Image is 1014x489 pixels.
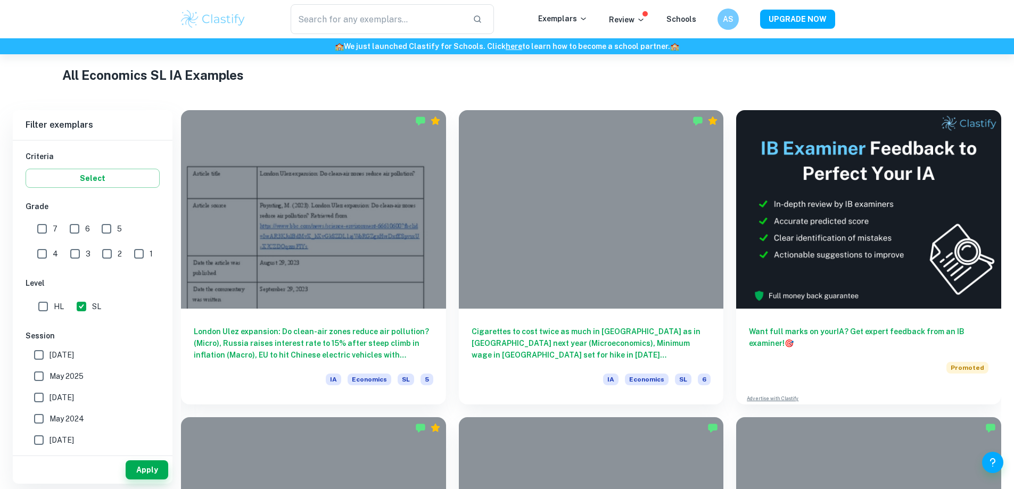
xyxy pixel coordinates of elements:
span: IA [603,374,619,385]
span: 1 [150,248,153,260]
h6: We just launched Clastify for Schools. Click to learn how to become a school partner. [2,40,1012,52]
h1: All Economics SL IA Examples [62,65,952,85]
img: Marked [985,422,996,433]
span: 4 [53,248,58,260]
p: Exemplars [538,13,588,24]
span: [DATE] [50,434,74,446]
a: Cigarettes to cost twice as much in [GEOGRAPHIC_DATA] as in [GEOGRAPHIC_DATA] next year (Microeco... [459,110,724,404]
input: Search for any exemplars... [291,4,465,34]
button: Help and Feedback [982,452,1003,473]
span: SL [398,374,414,385]
h6: AS [722,13,734,25]
span: Promoted [946,362,988,374]
a: here [506,42,522,51]
span: 6 [698,374,711,385]
h6: Grade [26,201,160,212]
span: [DATE] [50,349,74,361]
img: Marked [415,115,426,126]
h6: Cigarettes to cost twice as much in [GEOGRAPHIC_DATA] as in [GEOGRAPHIC_DATA] next year (Microeco... [472,326,711,361]
button: AS [718,9,739,30]
span: 🎯 [785,339,794,347]
span: 5 [117,223,122,235]
h6: Want full marks on your IA ? Get expert feedback from an IB examiner! [749,326,988,349]
a: Advertise with Clastify [747,395,798,402]
a: Want full marks on yourIA? Get expert feedback from an IB examiner!PromotedAdvertise with Clastify [736,110,1001,404]
h6: London Ulez expansion: Do clean-air zones reduce air pollution? (Micro), Russia raises interest r... [194,326,433,361]
span: Economics [625,374,669,385]
span: 2 [118,248,122,260]
span: Economics [348,374,391,385]
span: HL [54,301,64,312]
span: 🏫 [335,42,344,51]
img: Marked [415,422,426,433]
span: 7 [53,223,57,235]
span: 🏫 [670,42,679,51]
div: Premium [430,422,441,433]
button: Apply [126,460,168,479]
button: Select [26,169,160,188]
span: 5 [421,374,433,385]
h6: Filter exemplars [13,110,172,140]
span: IA [326,374,341,385]
span: 3 [86,248,90,260]
img: Clastify logo [179,9,247,30]
h6: Level [26,277,160,289]
span: [DATE] [50,392,74,403]
div: Premium [707,115,718,126]
button: UPGRADE NOW [760,10,835,29]
span: SL [675,374,691,385]
h6: Criteria [26,151,160,162]
h6: Session [26,330,160,342]
div: Premium [430,115,441,126]
a: London Ulez expansion: Do clean-air zones reduce air pollution? (Micro), Russia raises interest r... [181,110,446,404]
span: May 2025 [50,370,84,382]
a: Schools [666,15,696,23]
img: Marked [707,422,718,433]
span: SL [92,301,101,312]
img: Thumbnail [736,110,1001,309]
img: Marked [693,115,703,126]
p: Review [609,14,645,26]
span: May 2024 [50,413,84,425]
span: 6 [85,223,90,235]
